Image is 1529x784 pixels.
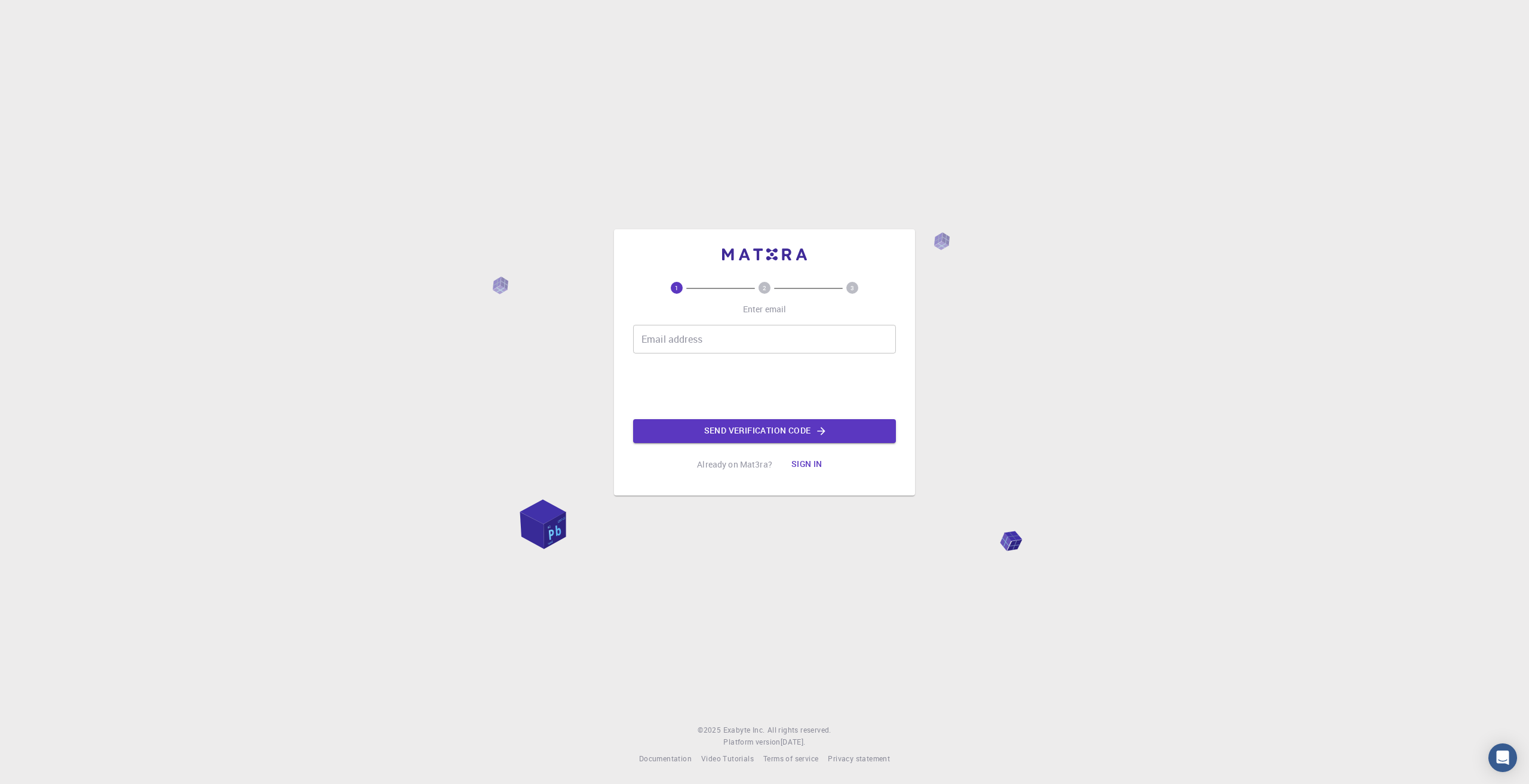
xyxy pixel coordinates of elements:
span: Video Tutorials [701,754,754,763]
text: 1 [675,284,678,292]
a: Documentation [639,753,692,765]
p: Already on Mat3ra? [697,459,772,471]
iframe: reCAPTCHA [674,363,855,410]
text: 3 [851,284,854,292]
span: [DATE] . [781,737,806,746]
button: Sign in [782,453,832,476]
span: Documentation [639,754,692,763]
a: Privacy statement [828,753,890,765]
button: Send verification code [633,419,896,443]
span: Privacy statement [828,754,890,763]
p: Enter email [743,303,787,315]
a: Video Tutorials [701,753,754,765]
text: 2 [763,284,766,292]
span: Terms of service [763,754,818,763]
a: [DATE]. [781,736,806,748]
span: All rights reserved. [767,724,831,736]
span: Exabyte Inc. [723,725,765,734]
span: Platform version [723,736,780,748]
div: Open Intercom Messenger [1488,743,1517,772]
a: Exabyte Inc. [723,724,765,736]
span: © 2025 [698,724,723,736]
a: Terms of service [763,753,818,765]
